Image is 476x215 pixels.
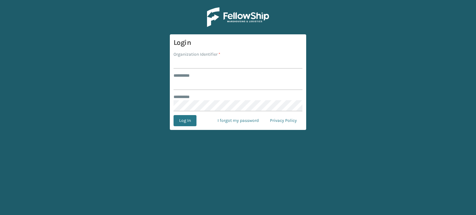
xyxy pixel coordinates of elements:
[264,115,302,126] a: Privacy Policy
[212,115,264,126] a: I forgot my password
[174,115,196,126] button: Log In
[174,51,220,58] label: Organization Identifier
[174,38,302,47] h3: Login
[207,7,269,27] img: Logo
